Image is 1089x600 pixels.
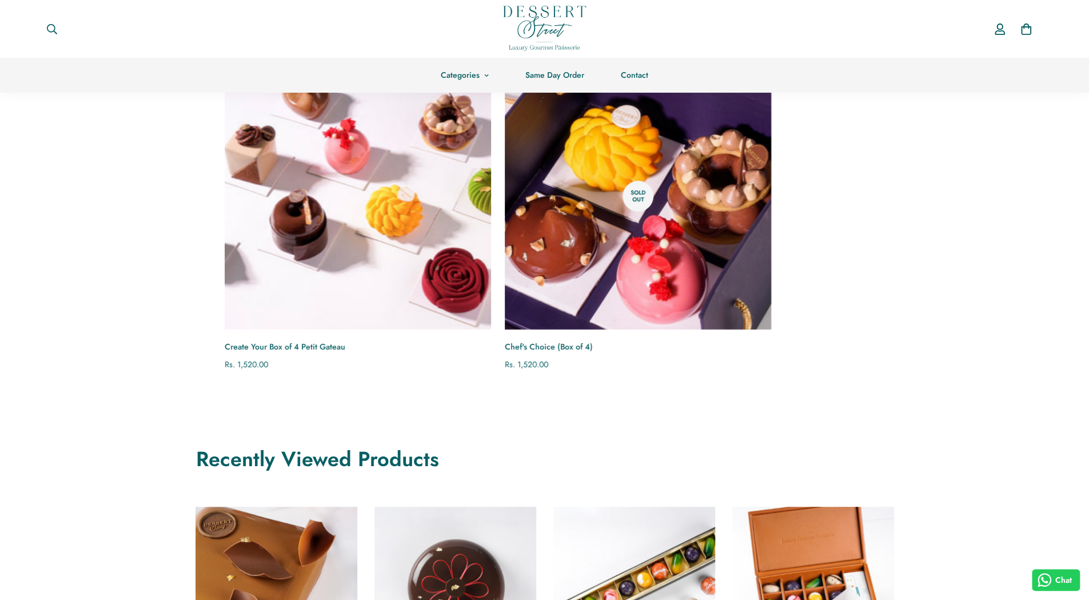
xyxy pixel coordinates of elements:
[1013,16,1039,42] a: 0
[505,63,771,329] a: Chef's Choice (Box of 4)
[196,445,893,472] h2: Recently Viewed Products
[603,58,667,93] a: Contact
[1055,574,1072,586] span: Chat
[503,6,586,51] img: Dessert Street
[505,341,771,353] a: Chef's Choice (Box of 4)
[37,17,67,42] button: Search
[623,181,653,212] span: Sold Out
[1032,569,1080,591] button: Chat
[225,359,268,370] span: Rs. 1,520.00
[422,58,507,93] a: Categories
[225,341,491,353] a: Create Your Box of 4 Petit Gateau
[225,63,491,329] a: Create Your Box of 4 Petit Gateau
[507,58,603,93] a: Same Day Order
[987,13,1013,46] a: Account
[505,359,548,370] span: Rs. 1,520.00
